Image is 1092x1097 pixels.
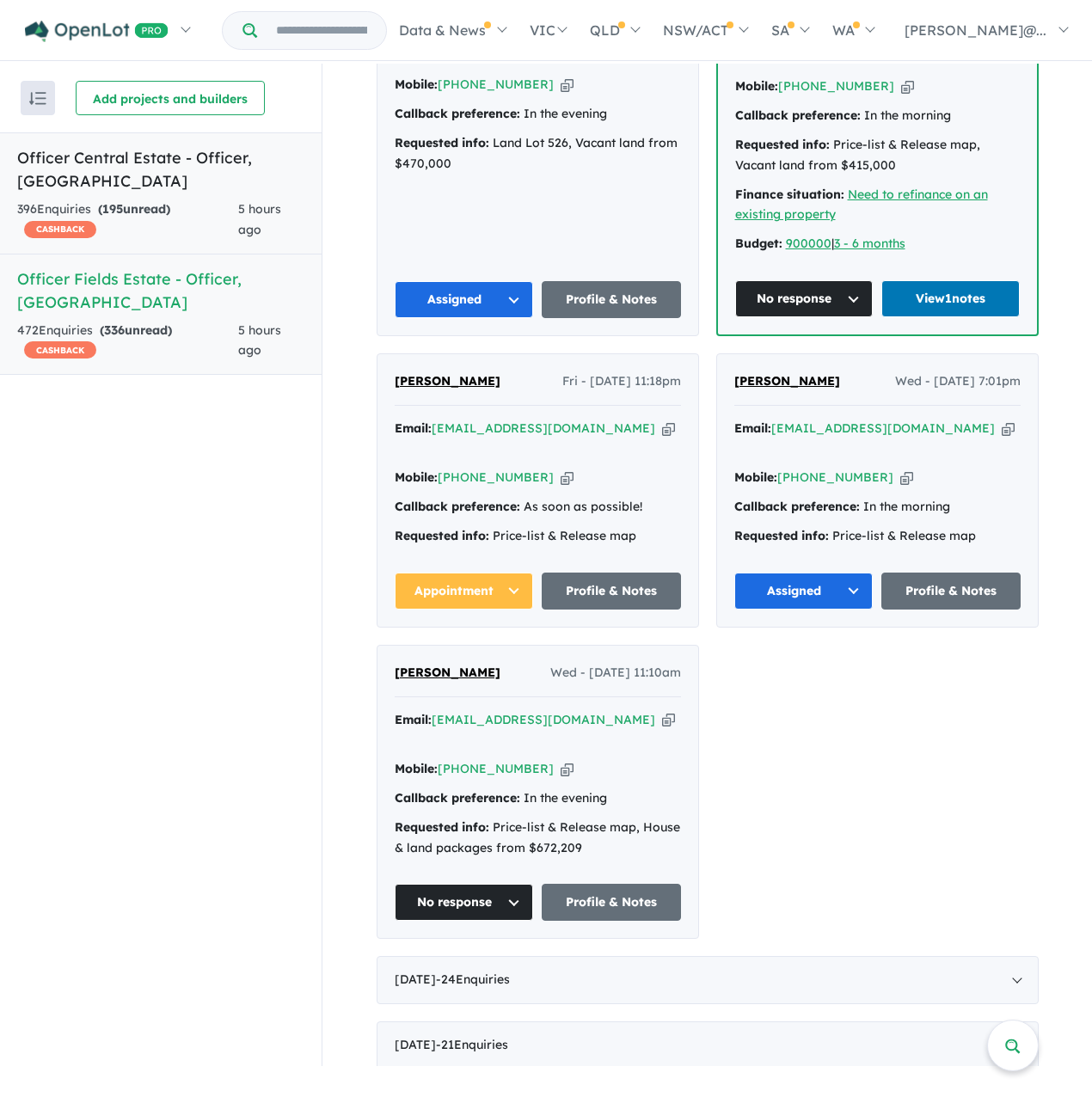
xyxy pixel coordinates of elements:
button: Copy [561,469,574,487]
input: Try estate name, suburb, builder or developer [261,12,383,49]
span: Wed - [DATE] 7:01pm [895,371,1021,392]
a: [PHONE_NUMBER] [778,78,894,94]
strong: Requested info: [735,137,830,152]
button: Assigned [734,573,874,610]
a: [PHONE_NUMBER] [438,761,554,776]
span: 5 hours ago [238,201,281,237]
a: [EMAIL_ADDRESS][DOMAIN_NAME] [771,420,995,436]
div: Price-list & Release map [395,526,681,547]
span: - 21 Enquir ies [436,1037,508,1052]
a: [PHONE_NUMBER] [438,77,554,92]
button: No response [735,280,874,317]
a: [PERSON_NAME] [395,663,500,683]
strong: Callback preference: [734,499,860,514]
span: Fri - [DATE] 11:18pm [562,371,681,392]
a: [PERSON_NAME] [734,371,840,392]
a: [PHONE_NUMBER] [777,469,893,485]
span: 336 [104,322,125,338]
div: [DATE] [377,956,1039,1004]
strong: Callback preference: [395,499,520,514]
button: Copy [1002,420,1015,438]
a: [EMAIL_ADDRESS][DOMAIN_NAME] [432,420,655,436]
strong: Budget: [735,236,782,251]
a: 3 - 6 months [834,236,905,251]
div: 396 Enquir ies [17,199,238,241]
div: Price-list & Release map, Vacant land from $415,000 [735,135,1020,176]
div: As soon as possible! [395,497,681,518]
strong: Mobile: [395,77,438,92]
a: Profile & Notes [542,884,681,921]
div: Price-list & Release map, House & land packages from $672,209 [395,818,681,859]
strong: Finance situation: [735,187,844,202]
span: Wed - [DATE] 11:10am [550,663,681,683]
strong: Callback preference: [395,106,520,121]
button: Assigned [395,281,534,318]
div: Price-list & Release map [734,526,1021,547]
strong: Mobile: [395,469,438,485]
span: 195 [102,201,123,217]
h5: Officer Fields Estate - Officer , [GEOGRAPHIC_DATA] [17,267,304,314]
strong: Mobile: [734,469,777,485]
img: sort.svg [29,92,46,105]
strong: Email: [395,420,432,436]
span: 5 hours ago [238,322,281,359]
span: CASHBACK [24,341,96,359]
button: No response [395,884,534,921]
span: - 24 Enquir ies [436,971,510,987]
button: Copy [561,76,574,94]
a: Profile & Notes [542,573,681,610]
div: In the morning [734,497,1021,518]
div: In the morning [735,106,1020,126]
span: [PERSON_NAME] [734,373,840,389]
strong: Email: [395,712,432,727]
a: [PERSON_NAME] [395,371,500,392]
a: Profile & Notes [881,573,1021,610]
img: Openlot PRO Logo White [25,21,169,42]
button: Copy [561,760,574,778]
button: Copy [901,77,914,95]
div: Land Lot 526, Vacant land from $470,000 [395,133,681,175]
span: [PERSON_NAME] [395,665,500,680]
strong: Mobile: [395,761,438,776]
button: Copy [662,420,675,438]
a: 900000 [786,236,831,251]
button: Copy [662,711,675,729]
h5: Officer Central Estate - Officer , [GEOGRAPHIC_DATA] [17,146,304,193]
strong: Callback preference: [735,107,861,123]
a: Need to refinance on an existing property [735,187,988,223]
span: CASHBACK [24,221,96,238]
a: View1notes [881,280,1020,317]
strong: Requested info: [734,528,829,543]
strong: ( unread) [100,322,172,338]
strong: ( unread) [98,201,170,217]
a: [PHONE_NUMBER] [438,469,554,485]
strong: Mobile: [735,78,778,94]
div: In the evening [395,104,681,125]
button: Copy [900,469,913,487]
span: [PERSON_NAME]@... [905,21,1046,39]
div: In the evening [395,788,681,809]
strong: Callback preference: [395,790,520,806]
strong: Requested info: [395,528,489,543]
a: Profile & Notes [542,281,681,318]
div: 472 Enquir ies [17,321,238,362]
button: Appointment [395,573,534,610]
strong: Email: [734,420,771,436]
strong: Requested info: [395,135,489,150]
div: [DATE] [377,1021,1039,1069]
div: | [735,234,1020,254]
strong: Requested info: [395,819,489,835]
a: [EMAIL_ADDRESS][DOMAIN_NAME] [432,712,655,727]
button: Add projects and builders [76,81,265,115]
span: [PERSON_NAME] [395,373,500,389]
